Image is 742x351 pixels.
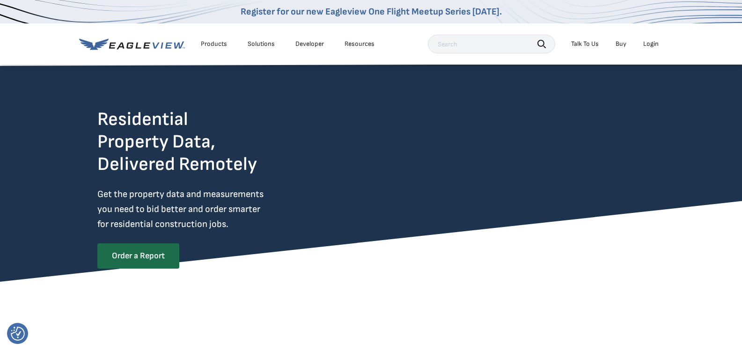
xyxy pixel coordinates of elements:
input: Search [428,35,555,53]
img: Revisit consent button [11,327,25,341]
p: Get the property data and measurements you need to bid better and order smarter for residential c... [97,187,302,232]
div: Resources [345,40,375,48]
a: Register for our new Eagleview One Flight Meetup Series [DATE]. [241,6,502,17]
a: Order a Report [97,243,179,269]
button: Consent Preferences [11,327,25,341]
a: Buy [616,40,626,48]
div: Products [201,40,227,48]
a: Developer [295,40,324,48]
div: Talk To Us [571,40,599,48]
div: Solutions [248,40,275,48]
div: Login [643,40,659,48]
h2: Residential Property Data, Delivered Remotely [97,108,257,175]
